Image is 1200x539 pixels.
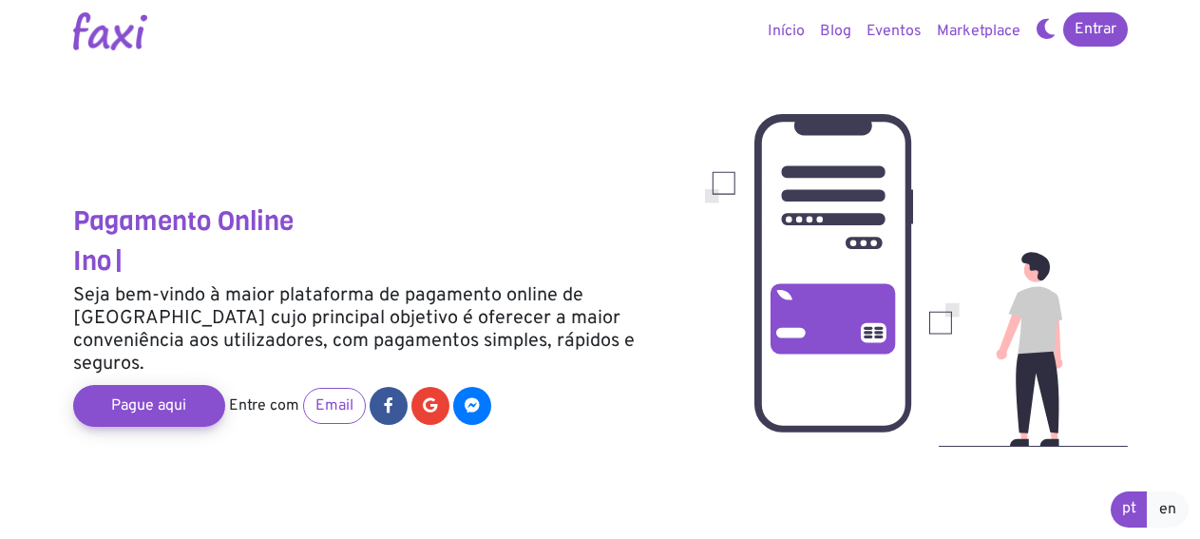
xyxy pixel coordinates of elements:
[73,243,111,279] span: Ino
[73,12,147,50] img: Logotipo Faxi Online
[229,396,299,415] span: Entre com
[303,388,366,424] a: Email
[760,12,812,50] a: Início
[1063,12,1128,47] a: Entrar
[73,284,676,375] h5: Seja bem-vindo à maior plataforma de pagamento online de [GEOGRAPHIC_DATA] cujo principal objetiv...
[1111,491,1148,528] a: pt
[859,12,929,50] a: Eventos
[73,205,676,238] h3: Pagamento Online
[929,12,1028,50] a: Marketplace
[73,385,225,427] a: Pague aqui
[812,12,859,50] a: Blog
[1147,491,1189,528] a: en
